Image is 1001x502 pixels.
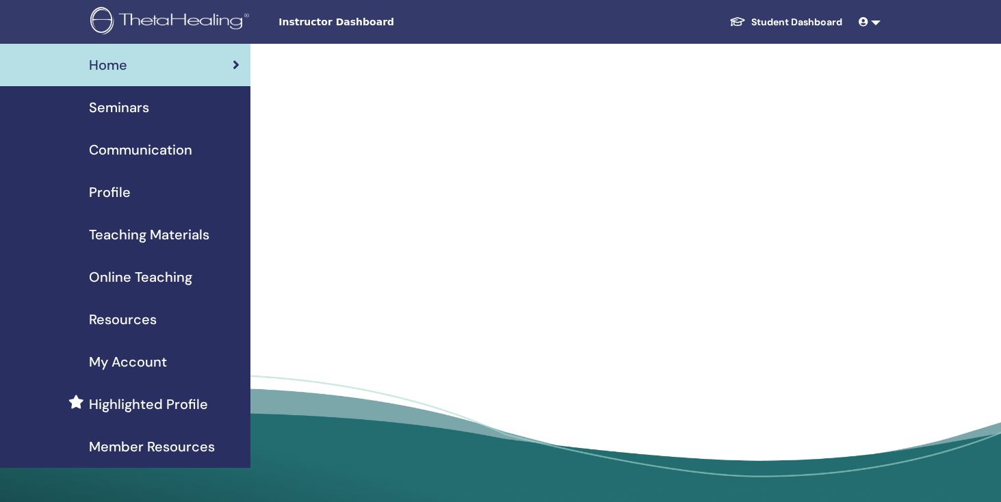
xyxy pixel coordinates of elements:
[278,15,484,29] span: Instructor Dashboard
[89,394,208,414] span: Highlighted Profile
[89,267,192,287] span: Online Teaching
[729,16,746,27] img: graduation-cap-white.svg
[89,224,209,245] span: Teaching Materials
[89,140,192,160] span: Communication
[89,352,167,372] span: My Account
[89,436,215,457] span: Member Resources
[89,55,127,75] span: Home
[89,97,149,118] span: Seminars
[89,182,131,202] span: Profile
[90,7,254,38] img: logo.png
[718,10,853,35] a: Student Dashboard
[89,309,157,330] span: Resources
